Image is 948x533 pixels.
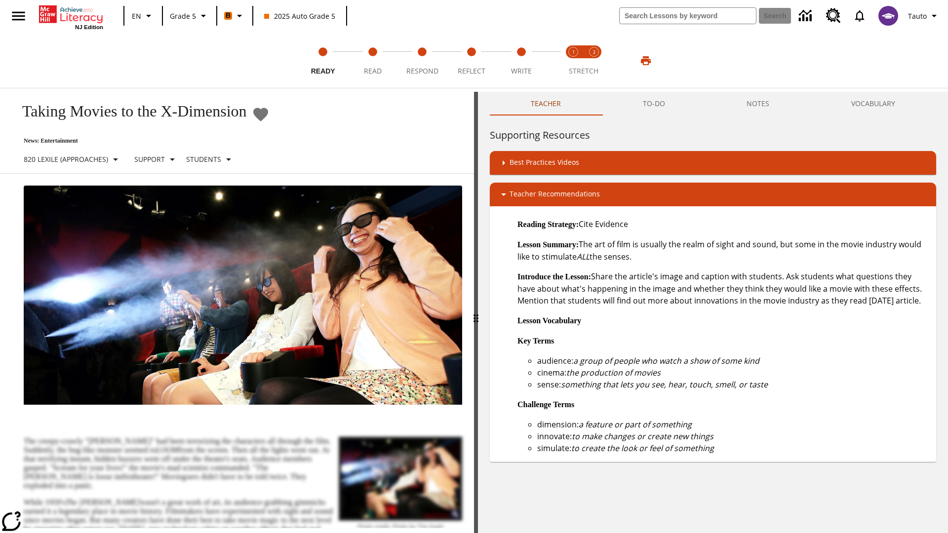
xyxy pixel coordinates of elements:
p: Best Practices Videos [510,157,579,169]
button: Print [630,52,662,70]
span: NJ Edition [75,24,103,30]
span: Grade 5 [170,11,196,21]
button: Grade: Grade 5, Select a grade [166,7,213,25]
button: Respond step 3 of 5 [394,34,451,88]
span: Ready [311,67,335,75]
div: Instructional Panel Tabs [490,92,936,115]
div: Teacher Recommendations [490,183,936,206]
p: Teacher Recommendations [510,189,600,200]
h6: Supporting Resources [490,127,936,143]
div: activity [478,92,948,533]
input: search field [620,8,756,24]
button: Select a new avatar [872,3,904,29]
p: Cite Evidence [517,218,928,230]
strong: Reading Strategy: [517,220,579,228]
span: B [226,9,231,22]
span: Write [511,66,532,76]
em: to create the look or feel of something [571,443,714,454]
a: Notifications [847,3,872,29]
p: 820 Lexile (Approaches) [24,154,108,164]
strong: Lesson Summary: [517,240,579,249]
strong: Challenge Terms [517,400,574,409]
span: Respond [406,66,438,76]
em: the production of movies [566,367,661,378]
p: The art of film is usually the realm of sight and sound, but some in the movie industry would lik... [517,238,928,263]
button: Language: EN, Select a language [127,7,159,25]
li: dimension: [537,419,928,430]
h1: Taking Movies to the X-Dimension [12,102,247,120]
button: NOTES [706,92,811,115]
button: Profile/Settings [904,7,944,25]
span: Tauto [908,11,927,21]
button: Stretch Respond step 2 of 2 [580,34,608,88]
strong: Lesson Vocabulary [517,316,581,325]
div: Press Enter or Spacebar and then press right and left arrow keys to move the slider [474,92,478,533]
text: 1 [572,49,575,55]
strong: Key Terms [517,337,554,345]
p: Share the article's image and caption with students. Ask students what questions they have about ... [517,270,928,306]
button: TO-DO [602,92,706,115]
li: audience: [537,355,928,367]
button: VOCABULARY [810,92,936,115]
button: Teacher [490,92,602,115]
span: Read [364,66,382,76]
em: a group of people who watch a show of some kind [573,355,759,366]
a: Data Center [793,2,820,30]
img: Panel in front of the seats sprays water mist to the happy audience at a 4DX-equipped theater. [24,186,462,405]
button: Write step 5 of 5 [493,34,550,88]
span: EN [132,11,141,21]
button: Boost Class color is orange. Change class color [220,7,249,25]
strong: Introduce the Lesson: [517,272,591,281]
button: Add to Favorites - Taking Movies to the X-Dimension [252,106,270,123]
span: Reflect [458,66,485,76]
p: News: Entertainment [12,137,270,145]
button: Scaffolds, Support [130,151,182,168]
span: STRETCH [569,66,598,76]
li: sense: [537,379,928,390]
button: Stretch Read step 1 of 2 [559,34,588,88]
li: cinema: [537,367,928,379]
text: 2 [593,49,595,55]
div: Home [39,3,103,30]
a: Resource Center, Will open in new tab [820,2,847,29]
p: Students [186,154,221,164]
button: Ready step 1 of 5 [294,34,352,88]
button: Open side menu [4,1,33,31]
em: ALL [577,251,590,262]
button: Read step 2 of 5 [344,34,401,88]
em: a feature or part of something [579,419,692,430]
em: something that lets you see, hear, touch, smell, or taste [561,379,768,390]
button: Select Lexile, 820 Lexile (Approaches) [20,151,125,168]
button: Select Student [182,151,238,168]
em: to make changes or create new things [572,431,713,442]
li: simulate: [537,442,928,454]
li: innovate: [537,430,928,442]
button: Reflect step 4 of 5 [443,34,500,88]
p: Support [134,154,165,164]
span: 2025 Auto Grade 5 [264,11,335,21]
img: avatar image [878,6,898,26]
div: Best Practices Videos [490,151,936,175]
